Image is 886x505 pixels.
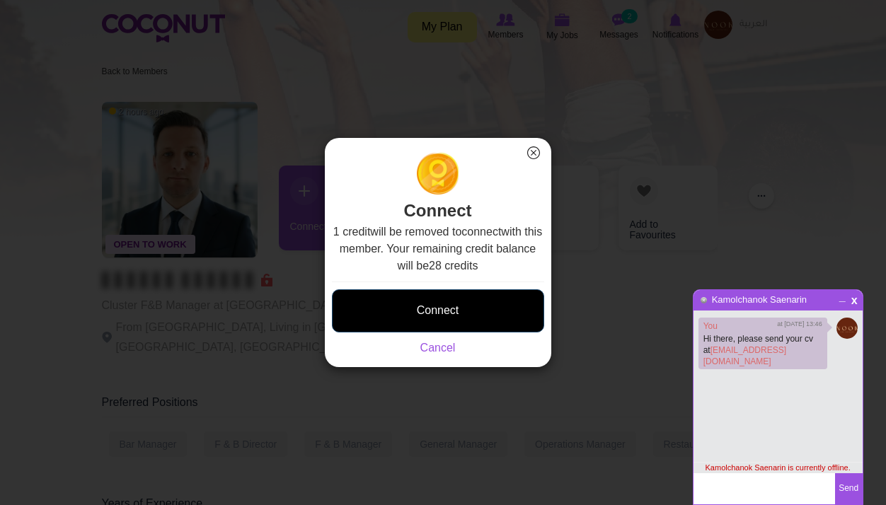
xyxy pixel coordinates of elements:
b: connect [461,226,501,238]
button: Close [524,144,543,162]
h2: Connect [332,152,544,224]
a: [EMAIL_ADDRESS][DOMAIN_NAME] [703,345,786,366]
a: Kamolchanok Saenarin [711,294,807,305]
img: Untitled_35.png [836,318,858,339]
span: Close [849,294,861,304]
a: Cancel [420,342,456,354]
span: Minimize [837,292,849,301]
a: You [703,321,718,331]
b: 28 credits [429,260,478,272]
button: Connect [332,289,544,332]
div: Kamolchanok Saenarin is currently offline. [694,462,863,473]
div: will be removed to with this member. Your remaining credit balance will be [332,224,544,356]
p: Hi there, please send your cv at [703,333,822,367]
button: Send [835,473,863,504]
span: at [DATE] 13:46 [778,320,822,329]
b: 1 credit [333,226,370,238]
